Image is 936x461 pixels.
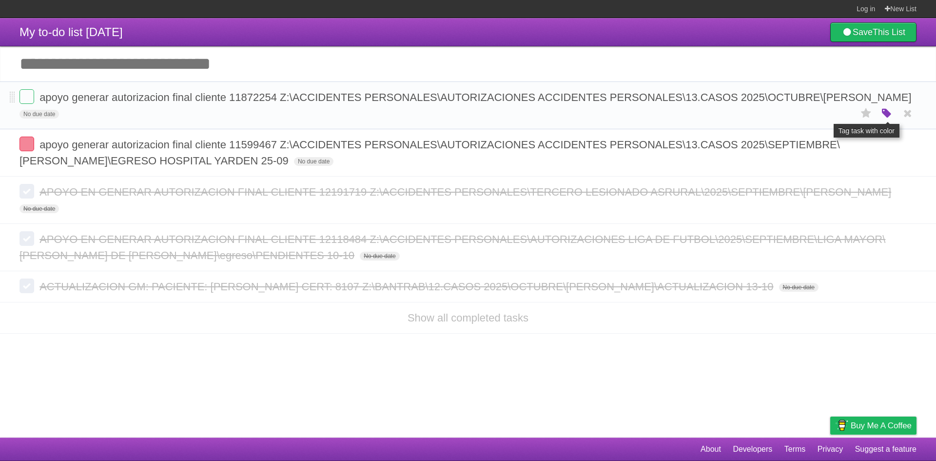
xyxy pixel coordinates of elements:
[19,184,34,199] label: Done
[855,440,916,459] a: Suggest a feature
[830,22,916,42] a: SaveThis List
[873,27,905,37] b: This List
[39,91,914,103] span: apoyo generar autorizacion final cliente 11872254 Z:\ACCIDENTES PERSONALES\AUTORIZACIONES ACCIDEN...
[408,312,528,324] a: Show all completed tasks
[19,110,59,119] span: No due date
[360,252,399,261] span: No due date
[19,25,123,39] span: My to-do list [DATE]
[19,204,59,213] span: No due date
[835,417,848,434] img: Buy me a coffee
[19,231,34,246] label: Done
[19,89,34,104] label: Done
[830,417,916,435] a: Buy me a coffee
[39,281,776,293] span: ACTUALIZACION GM: PACIENTE: [PERSON_NAME] CERT: 8107 Z:\BANTRAB\12.CASOS 2025\OCTUBRE\[PERSON_NAM...
[39,186,894,198] span: APOYO EN GENERAR AUTORIZACION FINAL CLIENTE 12191719 Z:\ACCIDENTES PERSONALES\TERCERO LESIONADO A...
[733,440,772,459] a: Developers
[19,279,34,293] label: Done
[851,417,912,434] span: Buy me a coffee
[19,139,840,167] span: apoyo generar autorizacion final cliente 11599467 Z:\ACCIDENTES PERSONALES\AUTORIZACIONES ACCIDEN...
[779,283,819,292] span: No due date
[818,440,843,459] a: Privacy
[294,157,333,166] span: No due date
[784,440,806,459] a: Terms
[19,137,34,151] label: Done
[19,233,885,261] span: APOYO EN GENERAR AUTORIZACION FINAL CLIENTE 12118484 Z:\ACCIDENTES PERSONALES\AUTORIZACIONES LIGA...
[857,105,876,121] label: Star task
[701,440,721,459] a: About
